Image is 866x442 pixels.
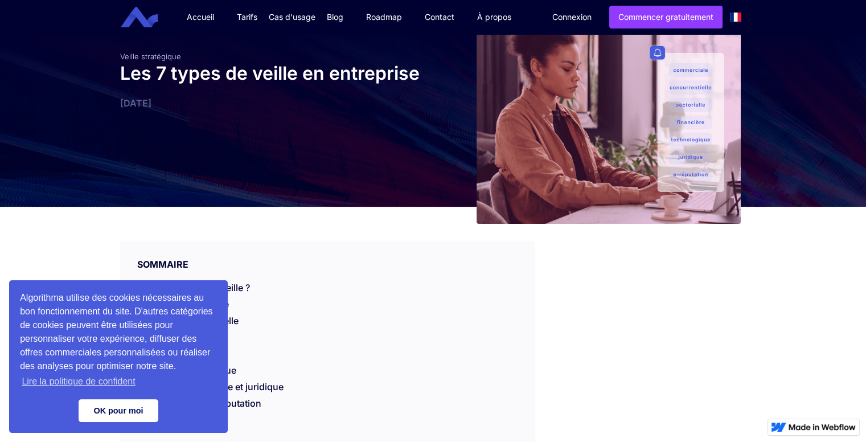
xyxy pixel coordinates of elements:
[9,280,228,433] div: cookieconsent
[544,6,600,28] a: Connexion
[129,7,166,28] a: home
[269,11,315,23] div: Cas d'usage
[120,241,534,271] div: SOMMAIRE
[789,424,856,431] img: Made in Webflow
[120,52,428,61] div: Veille stratégique
[20,291,217,390] span: Algorithma utilise des cookies nécessaires au bon fonctionnement du site. D'autres catégories de ...
[609,6,723,28] a: Commencer gratuitement
[79,399,158,422] a: dismiss cookie message
[120,61,428,86] h1: Les 7 types de veille en entreprise
[120,97,428,109] div: [DATE]
[20,373,137,390] a: learn more about cookies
